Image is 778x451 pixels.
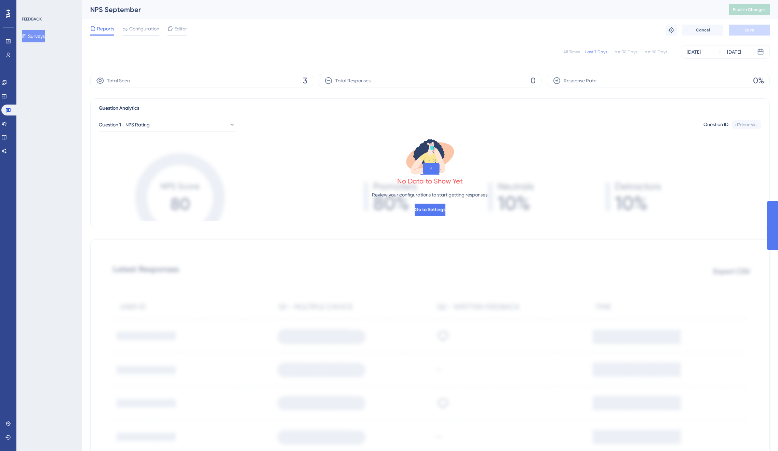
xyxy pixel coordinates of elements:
[129,25,159,33] span: Configuration
[174,25,187,33] span: Editor
[613,49,637,55] div: Last 30 Days
[564,77,596,85] span: Response Rate
[97,25,114,33] span: Reports
[99,118,236,132] button: Question 1 - NPS Rating
[99,104,139,112] span: Question Analytics
[563,49,580,55] div: All Times
[687,48,701,56] div: [DATE]
[22,30,45,42] button: Surveys
[335,77,371,85] span: Total Responses
[397,176,463,186] div: No Data to Show Yet
[682,25,723,36] button: Cancel
[733,7,766,12] span: Publish Changes
[696,27,710,33] span: Cancel
[735,122,758,127] div: d7dcad64...
[531,75,536,86] span: 0
[727,48,741,56] div: [DATE]
[22,16,42,22] div: FEEDBACK
[107,77,130,85] span: Total Seen
[729,4,770,15] button: Publish Changes
[585,49,607,55] div: Last 7 Days
[643,49,667,55] div: Last 90 Days
[745,27,754,33] span: Save
[90,5,712,14] div: NPS September
[303,75,307,86] span: 3
[372,191,488,199] p: Review your configurations to start getting responses.
[749,424,770,445] iframe: UserGuiding AI Assistant Launcher
[415,204,445,216] button: Go to Settings
[415,206,445,214] span: Go to Settings
[753,75,764,86] span: 0%
[703,120,729,129] div: Question ID:
[729,25,770,36] button: Save
[99,121,150,129] span: Question 1 - NPS Rating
